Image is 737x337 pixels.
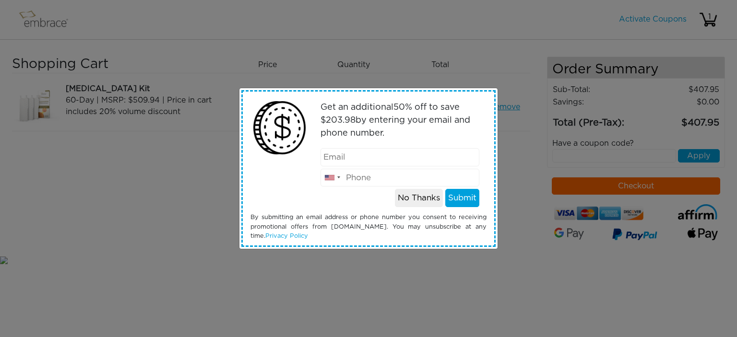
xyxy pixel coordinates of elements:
div: By submitting an email address or phone number you consent to receiving promotional offers from [... [243,213,494,241]
img: money2.png [248,96,311,159]
span: 50 [393,103,405,112]
button: Submit [445,189,479,207]
button: No Thanks [395,189,443,207]
input: Email [321,148,480,166]
span: 203.98 [326,116,356,125]
div: United States: +1 [321,169,343,186]
p: Get an additional % off to save $ by entering your email and phone number. [321,101,480,140]
input: Phone [321,169,480,187]
a: Privacy Policy [265,233,308,239]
